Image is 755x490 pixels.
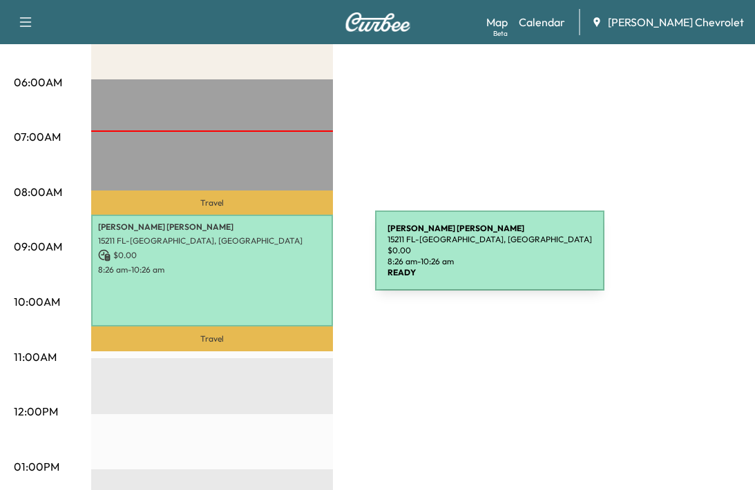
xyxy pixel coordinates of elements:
[14,293,60,310] p: 10:00AM
[608,14,744,30] span: [PERSON_NAME] Chevrolet
[98,249,326,262] p: $ 0.00
[91,190,333,215] p: Travel
[14,458,59,475] p: 01:00PM
[14,184,62,200] p: 08:00AM
[14,74,62,90] p: 06:00AM
[14,238,62,255] p: 09:00AM
[98,264,326,275] p: 8:26 am - 10:26 am
[14,128,61,145] p: 07:00AM
[519,14,565,30] a: Calendar
[14,349,57,365] p: 11:00AM
[345,12,411,32] img: Curbee Logo
[493,28,508,39] div: Beta
[98,235,326,246] p: 15211 FL-[GEOGRAPHIC_DATA], [GEOGRAPHIC_DATA]
[91,326,333,351] p: Travel
[486,14,508,30] a: MapBeta
[14,403,58,420] p: 12:00PM
[98,222,326,233] p: [PERSON_NAME] [PERSON_NAME]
